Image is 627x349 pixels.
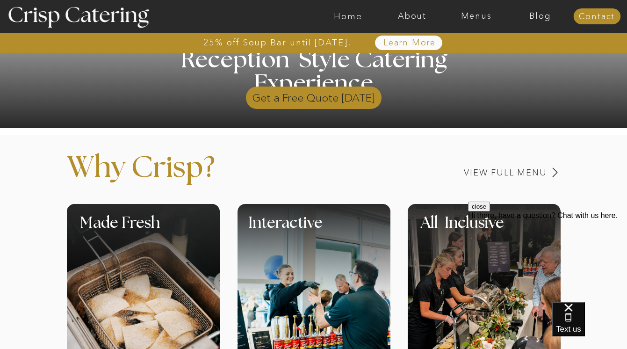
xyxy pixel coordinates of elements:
[468,202,627,314] iframe: podium webchat widget prompt
[421,216,589,243] h1: All Inclusive
[126,25,502,95] h1: You Deserve [US_STATE] s 1 Reception Style Catering Experience
[170,38,385,47] a: 25% off Soup Bar until [DATE]!
[248,216,448,243] h1: Interactive
[362,38,458,48] a: Learn More
[380,12,444,21] a: About
[444,12,508,21] a: Menus
[552,302,627,349] iframe: podium webchat widget bubble
[246,82,382,109] a: Get a Free Quote [DATE]
[573,12,620,22] a: Contact
[316,12,380,21] a: Home
[67,153,318,196] p: Why Crisp?
[399,168,547,177] a: View Full Menu
[80,216,252,243] h1: Made Fresh
[508,12,572,21] a: Blog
